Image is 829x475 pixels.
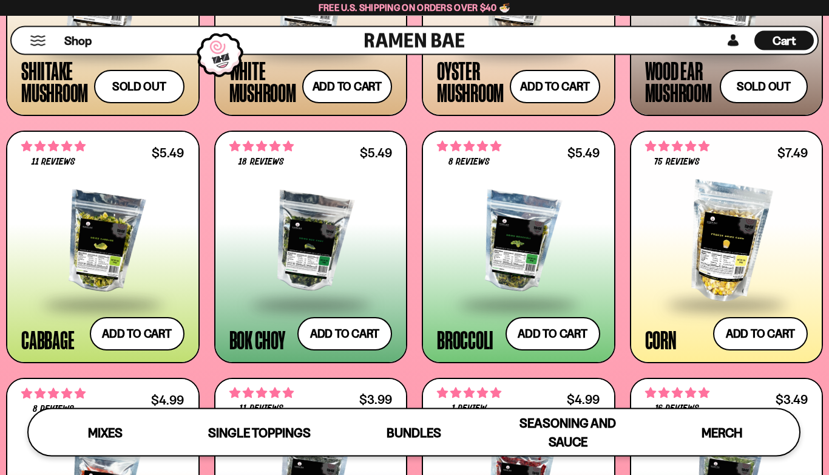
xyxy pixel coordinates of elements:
a: Shop [64,31,92,50]
div: White Mushroom [229,60,296,104]
span: 1 review [452,405,487,414]
button: Add to cart [297,318,392,351]
div: Oyster Mushroom [437,60,504,104]
span: Merch [702,425,742,440]
div: Shiitake Mushroom [21,60,88,104]
button: Add to cart [506,318,600,351]
div: $3.99 [359,394,392,406]
div: Cart [754,27,814,54]
span: Single Toppings [208,425,311,440]
a: 4.91 stars 75 reviews $7.49 Corn Add to cart [630,131,824,364]
a: Merch [645,409,799,456]
div: $5.49 [567,148,600,159]
button: Mobile Menu Trigger [30,36,46,46]
span: Shop [64,33,92,49]
span: Seasoning and Sauce [519,415,616,449]
div: Wood Ear Mushroom [645,60,714,104]
span: 18 reviews [239,158,283,168]
a: 4.82 stars 11 reviews $5.49 Cabbage Add to cart [6,131,200,364]
button: Add to cart [302,70,393,104]
span: 75 reviews [654,158,699,168]
a: 4.75 stars 8 reviews $5.49 Broccoli Add to cart [422,131,615,364]
a: Single Toppings [183,409,337,456]
span: 4.83 stars [229,139,294,155]
button: Sold out [94,70,184,104]
button: Add to cart [90,318,184,351]
span: 4.75 stars [437,139,501,155]
span: 8 reviews [33,405,74,415]
div: $5.49 [360,148,392,159]
div: Cabbage [21,329,74,351]
span: 5.00 stars [437,386,501,402]
span: 4.75 stars [21,386,86,402]
span: 4.88 stars [645,386,709,402]
div: Corn [645,329,677,351]
span: 4.82 stars [229,386,294,402]
div: Bok Choy [229,329,285,351]
a: Mixes [29,409,183,456]
button: Add to cart [510,70,600,104]
button: Sold out [720,70,808,104]
div: $5.49 [152,148,184,159]
div: $7.49 [777,148,808,159]
span: 11 reviews [32,158,75,168]
div: $3.49 [776,394,808,406]
a: Bundles [337,409,491,456]
div: Broccoli [437,329,493,351]
div: $4.99 [151,395,184,406]
span: 16 reviews [655,405,699,414]
div: $4.99 [567,394,600,406]
a: 4.83 stars 18 reviews $5.49 Bok Choy Add to cart [214,131,408,364]
span: 4.82 stars [21,139,86,155]
a: Seasoning and Sauce [491,409,645,456]
span: 11 reviews [239,405,283,414]
span: Bundles [387,425,441,440]
span: Free U.S. Shipping on Orders over $40 🍜 [319,2,511,13]
button: Add to cart [713,318,808,351]
span: 4.91 stars [645,139,709,155]
span: Cart [773,33,796,48]
span: Mixes [88,425,123,440]
span: 8 reviews [448,158,490,168]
